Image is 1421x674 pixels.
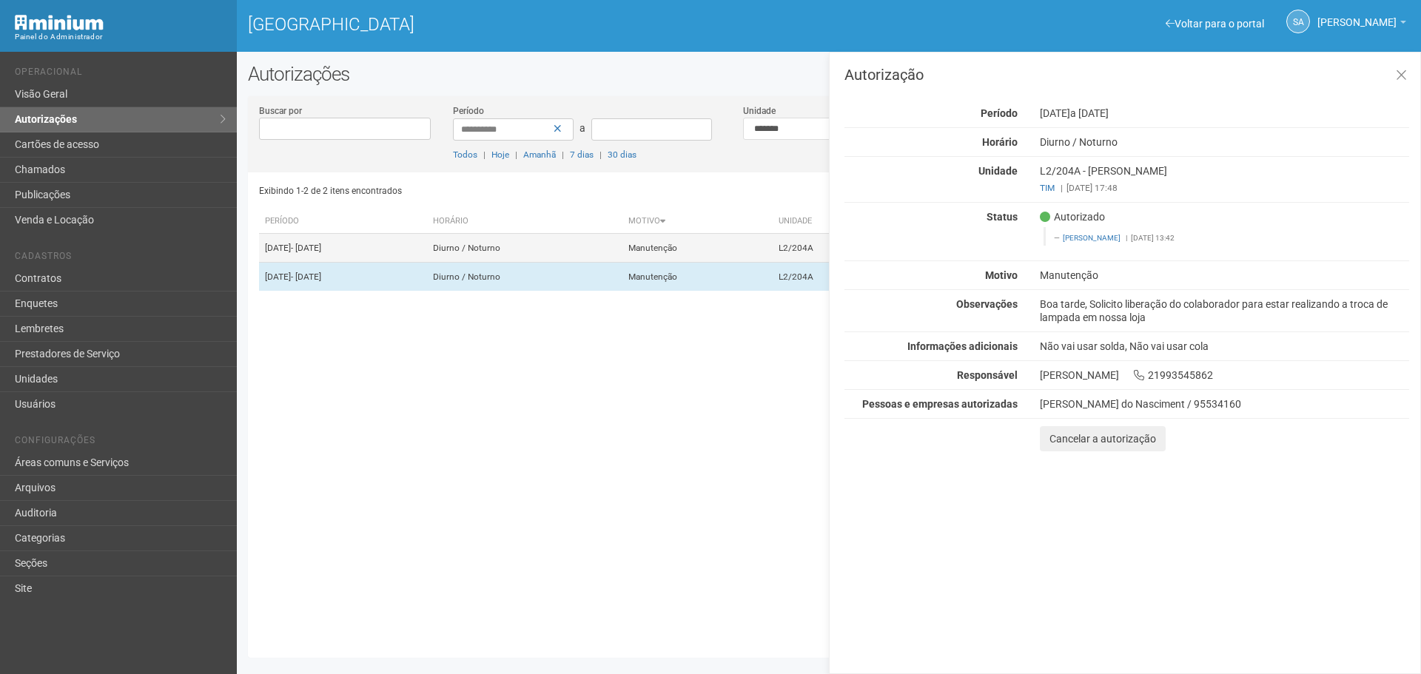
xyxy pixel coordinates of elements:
[1317,2,1397,28] span: Silvio Anjos
[15,435,226,451] li: Configurações
[1040,181,1409,195] div: [DATE] 17:48
[907,340,1018,352] strong: Informações adicionais
[956,298,1018,310] strong: Observações
[1063,234,1121,242] a: [PERSON_NAME]
[291,243,321,253] span: - [DATE]
[259,234,427,263] td: [DATE]
[259,209,427,234] th: Período
[608,149,636,160] a: 30 dias
[862,398,1018,410] strong: Pessoas e empresas autorizadas
[483,149,486,160] span: |
[773,263,888,291] td: L2/204A
[515,149,517,160] span: |
[427,263,622,291] td: Diurno / Noturno
[562,149,564,160] span: |
[15,251,226,266] li: Cadastros
[570,149,594,160] a: 7 dias
[580,122,585,134] span: a
[1040,210,1105,223] span: Autorizado
[985,269,1018,281] strong: Motivo
[1126,234,1127,242] span: |
[773,234,888,263] td: L2/204A
[1040,183,1055,193] a: TIM
[622,263,772,291] td: Manutenção
[1029,107,1420,120] div: [DATE]
[1061,183,1063,193] span: |
[622,209,772,234] th: Motivo
[1054,233,1401,243] footer: [DATE] 13:42
[1040,397,1409,411] div: [PERSON_NAME] do Nasciment / 95534160
[259,263,427,291] td: [DATE]
[599,149,602,160] span: |
[1070,107,1109,119] span: a [DATE]
[1286,10,1310,33] a: SA
[291,272,321,282] span: - [DATE]
[773,209,888,234] th: Unidade
[248,15,818,34] h1: [GEOGRAPHIC_DATA]
[1029,368,1420,382] div: [PERSON_NAME] 21993545862
[1166,18,1264,30] a: Voltar para o portal
[427,234,622,263] td: Diurno / Noturno
[981,107,1018,119] strong: Período
[248,63,1410,85] h2: Autorizações
[1029,164,1420,195] div: L2/204A - [PERSON_NAME]
[491,149,509,160] a: Hoje
[1029,297,1420,324] div: Boa tarde, Solicito liberação do colaborador para estar realizando a troca de lampada em nossa loja
[987,211,1018,223] strong: Status
[15,30,226,44] div: Painel do Administrador
[523,149,556,160] a: Amanhã
[15,67,226,82] li: Operacional
[453,104,484,118] label: Período
[1029,135,1420,149] div: Diurno / Noturno
[1317,18,1406,30] a: [PERSON_NAME]
[957,369,1018,381] strong: Responsável
[15,15,104,30] img: Minium
[427,209,622,234] th: Horário
[982,136,1018,148] strong: Horário
[1029,340,1420,353] div: Não vai usar solda, Não vai usar cola
[978,165,1018,177] strong: Unidade
[259,104,302,118] label: Buscar por
[622,234,772,263] td: Manutenção
[259,180,825,202] div: Exibindo 1-2 de 2 itens encontrados
[1040,426,1166,451] button: Cancelar a autorização
[743,104,776,118] label: Unidade
[844,67,1409,82] h3: Autorização
[453,149,477,160] a: Todos
[1029,269,1420,282] div: Manutenção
